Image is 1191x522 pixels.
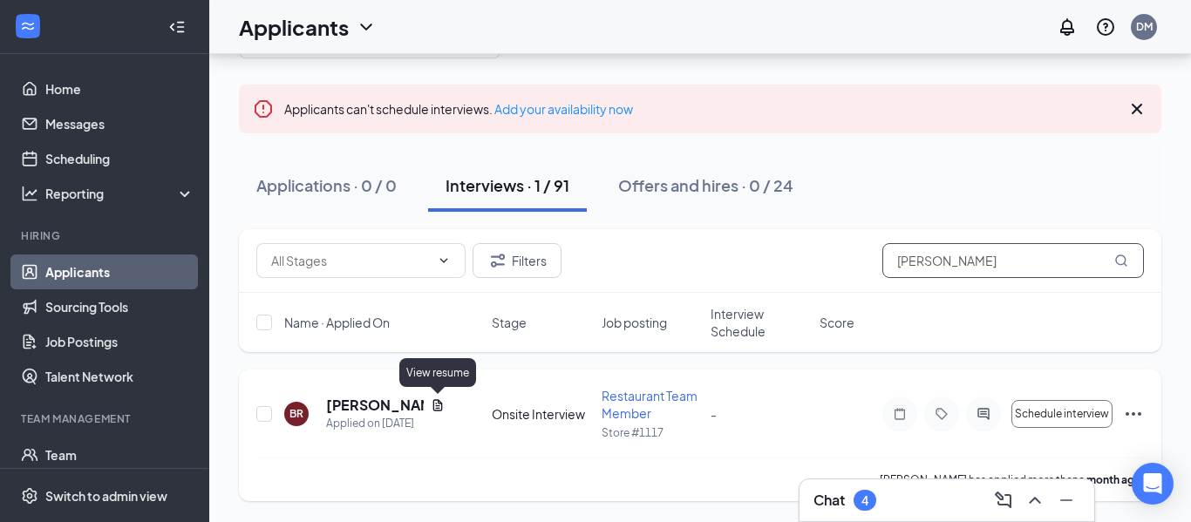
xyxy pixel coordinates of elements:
div: Interviews · 1 / 91 [446,174,569,196]
div: Applications · 0 / 0 [256,174,397,196]
div: Hiring [21,228,191,243]
svg: ChevronUp [1024,490,1045,511]
a: Team [45,437,194,472]
div: DM [1136,19,1153,34]
svg: Cross [1126,98,1147,119]
span: Job posting [602,314,667,331]
b: a month ago [1079,473,1141,486]
span: Stage [492,314,527,331]
svg: ActiveChat [973,407,994,421]
svg: Document [431,398,445,412]
h1: Applicants [239,12,349,42]
svg: ComposeMessage [993,490,1014,511]
a: Talent Network [45,359,194,394]
p: Store #1117 [602,425,700,440]
div: Onsite Interview [492,405,590,423]
a: Add your availability now [494,101,633,117]
a: Home [45,71,194,106]
div: 4 [861,493,868,508]
a: Messages [45,106,194,141]
a: Sourcing Tools [45,289,194,324]
svg: ChevronDown [356,17,377,37]
div: Open Intercom Messenger [1132,463,1174,505]
svg: Note [889,407,910,421]
button: Schedule interview [1011,400,1113,428]
div: Switch to admin view [45,487,167,505]
svg: Ellipses [1123,403,1144,424]
p: [PERSON_NAME] has applied more than . [880,472,1144,487]
a: Applicants [45,254,194,289]
svg: Filter [487,250,508,271]
button: ChevronUp [1021,486,1049,514]
button: Minimize [1052,486,1080,514]
div: Offers and hires · 0 / 24 [618,174,793,196]
svg: Analysis [21,185,38,202]
div: View resume [399,358,476,387]
div: BR [289,406,303,421]
svg: Collapse [168,18,186,36]
svg: Minimize [1056,490,1077,511]
button: ComposeMessage [990,486,1017,514]
span: Schedule interview [1015,408,1109,420]
svg: QuestionInfo [1095,17,1116,37]
svg: Notifications [1057,17,1078,37]
svg: Settings [21,487,38,505]
svg: ChevronDown [437,254,451,268]
a: Job Postings [45,324,194,359]
svg: Error [253,98,274,119]
span: Interview Schedule [711,305,809,340]
h3: Chat [813,491,845,510]
div: Applied on [DATE] [326,415,445,432]
a: Scheduling [45,141,194,176]
div: Team Management [21,411,191,426]
span: Applicants can't schedule interviews. [284,101,633,117]
span: Score [820,314,854,331]
svg: MagnifyingGlass [1114,254,1128,268]
input: Search in interviews [882,243,1144,278]
button: Filter Filters [473,243,561,278]
svg: WorkstreamLogo [19,17,37,35]
input: All Stages [271,251,430,270]
span: Restaurant Team Member [602,388,698,421]
span: Name · Applied On [284,314,390,331]
svg: Tag [931,407,952,421]
div: Reporting [45,185,195,202]
h5: [PERSON_NAME] [326,396,424,415]
span: - [711,406,717,422]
